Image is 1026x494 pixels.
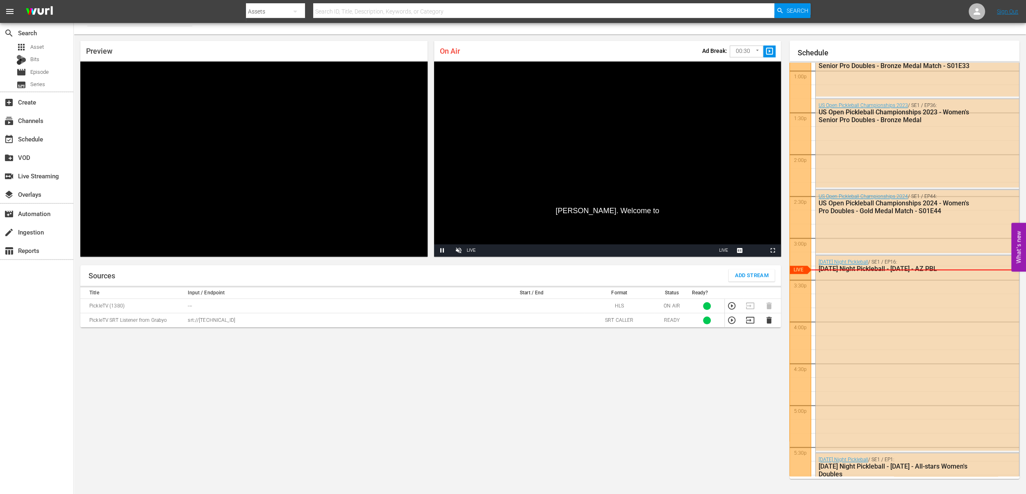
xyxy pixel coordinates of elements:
span: Episode [16,67,26,77]
a: [DATE] Night Pickleball [819,259,868,265]
span: Add Stream [735,271,769,280]
button: Preview Stream [727,301,736,310]
div: US Open Pickleball Championships 2023 - Women's Senior Pro Doubles - Bronze Medal [819,108,976,124]
span: Schedule [4,134,14,144]
span: Channels [4,116,14,126]
button: Seek to live, currently playing live [715,244,732,257]
span: Overlays [4,190,14,200]
span: VOD [4,153,14,163]
div: / SE1 / EP1: [819,457,976,478]
td: --- [185,299,479,313]
p: Ad Break: [702,48,727,54]
a: US Open Pickleball Championships 2024 [819,194,908,199]
td: SRT CALLER [584,313,654,328]
div: / SE1 / EP44: [819,194,976,215]
div: / SE1 / EP36: [819,102,976,124]
div: US Open Pickleball Championships 2024 - Women's Pro Doubles - Gold Medal Match - S01E44 [819,199,976,215]
span: menu [5,7,15,16]
td: ON AIR [654,299,689,313]
div: Video Player [434,61,781,257]
th: Format [584,287,654,299]
td: PickleTV (1380) [80,299,185,313]
th: Input / Endpoint [185,287,479,299]
span: Create [4,98,14,107]
button: Captions [732,244,748,257]
span: Series [30,80,45,89]
span: Ingestion [4,228,14,237]
button: Search [774,3,810,18]
span: Asset [16,42,26,52]
h1: Sources [89,272,115,280]
td: HLS [584,299,654,313]
span: Search [4,28,14,38]
div: Bits [16,55,26,65]
th: Start / End [479,287,584,299]
div: / SE1 / EP16: [819,259,976,273]
td: PickleTV SRT Listener from Grabyo [80,313,185,328]
div: LIVE [467,244,476,257]
a: US Open Pickleball Championships 2023 [819,102,908,108]
h1: Schedule [798,49,1019,57]
div: [DATE] Night Pickleball - [DATE] - AZ PBL [819,265,976,273]
button: Fullscreen [764,244,781,257]
img: ans4CAIJ8jUAAAAAAAAAAAAAAAAAAAAAAAAgQb4GAAAAAAAAAAAAAAAAAAAAAAAAJMjXAAAAAAAAAAAAAAAAAAAAAAAAgAT5G... [20,2,59,21]
div: Video Player [80,61,428,257]
span: Asset [30,43,44,51]
button: Open Feedback Widget [1011,223,1026,271]
button: Delete [764,316,773,325]
span: Bits [30,55,39,64]
div: [DATE] Night Pickleball - [DATE] - All-stars Women's Doubles [819,462,976,478]
div: 00:30 [730,43,763,59]
span: LIVE [719,248,728,253]
th: Status [654,287,689,299]
span: Series [16,80,26,90]
span: Episode [30,68,49,76]
p: srt://[TECHNICAL_ID] [188,317,477,324]
button: Preview Stream [727,316,736,325]
span: Automation [4,209,14,219]
span: Preview [86,47,112,55]
button: Pause [434,244,450,257]
a: Sign Out [997,8,1018,15]
span: slideshow_sharp [765,47,774,56]
span: Search [786,3,808,18]
span: On Air [440,47,460,55]
button: Unmute [450,244,467,257]
button: Transition [746,316,755,325]
button: Picture-in-Picture [748,244,764,257]
th: Title [80,287,185,299]
span: Reports [4,246,14,256]
a: [DATE] Night Pickleball [819,457,868,462]
button: Add Stream [728,269,775,282]
span: Live Streaming [4,171,14,181]
th: Ready? [689,287,724,299]
td: READY [654,313,689,328]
